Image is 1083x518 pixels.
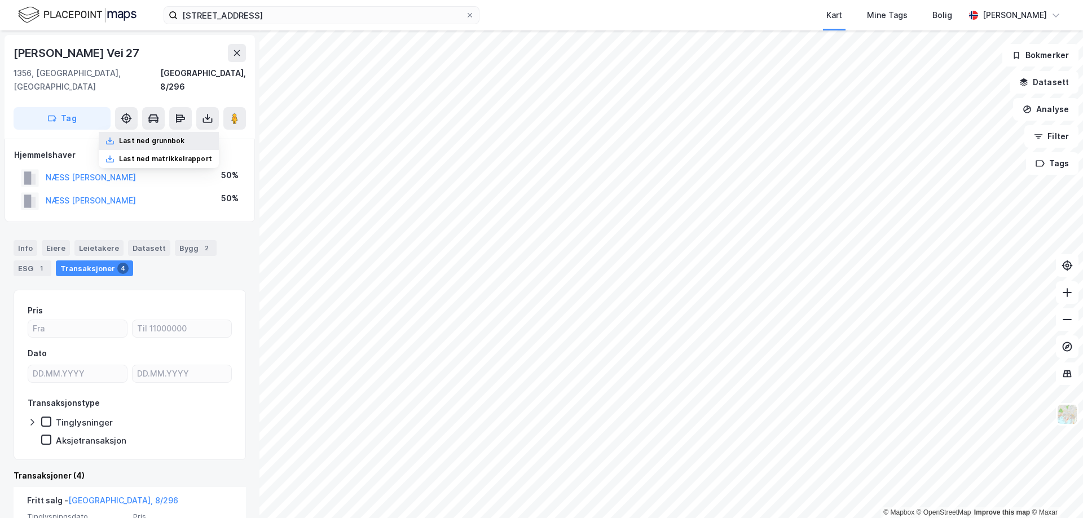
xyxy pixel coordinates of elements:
div: Datasett [128,240,170,256]
button: Tags [1026,152,1078,175]
img: logo.f888ab2527a4732fd821a326f86c7f29.svg [18,5,137,25]
input: Fra [28,320,127,337]
button: Tag [14,107,111,130]
div: [PERSON_NAME] Vei 27 [14,44,142,62]
div: Transaksjonstype [28,396,100,410]
div: Last ned grunnbok [119,136,184,145]
button: Analyse [1013,98,1078,121]
div: Tinglysninger [56,417,113,428]
a: Mapbox [883,508,914,516]
div: 2 [201,242,212,254]
div: Info [14,240,37,256]
div: Kontrollprogram for chat [1027,464,1083,518]
div: Last ned matrikkelrapport [119,154,212,163]
div: Bolig [932,8,952,22]
div: 4 [117,263,129,274]
div: 1356, [GEOGRAPHIC_DATA], [GEOGRAPHIC_DATA] [14,67,160,94]
input: DD.MM.YYYY [28,365,127,382]
a: OpenStreetMap [917,508,971,516]
div: 50% [221,192,239,205]
div: Transaksjoner [56,260,133,276]
div: Hjemmelshaver [14,148,245,162]
input: Til 11000000 [133,320,231,337]
img: Z [1056,404,1078,425]
button: Bokmerker [1002,44,1078,67]
div: ESG [14,260,51,276]
div: Aksjetransaksjon [56,435,126,446]
div: 50% [221,169,239,182]
div: Transaksjoner (4) [14,469,246,482]
div: Pris [28,304,43,317]
div: Eiere [42,240,70,256]
button: Datasett [1010,71,1078,94]
a: Improve this map [974,508,1030,516]
iframe: Chat Widget [1027,464,1083,518]
div: Leietakere [74,240,124,256]
div: 1 [36,263,47,274]
div: Kart [826,8,842,22]
button: Filter [1024,125,1078,148]
div: Mine Tags [867,8,908,22]
div: [GEOGRAPHIC_DATA], 8/296 [160,67,246,94]
div: Fritt salg - [27,494,178,512]
input: Søk på adresse, matrikkel, gårdeiere, leietakere eller personer [178,7,465,24]
div: Bygg [175,240,217,256]
a: [GEOGRAPHIC_DATA], 8/296 [68,495,178,505]
div: [PERSON_NAME] [983,8,1047,22]
div: Dato [28,347,47,360]
input: DD.MM.YYYY [133,365,231,382]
